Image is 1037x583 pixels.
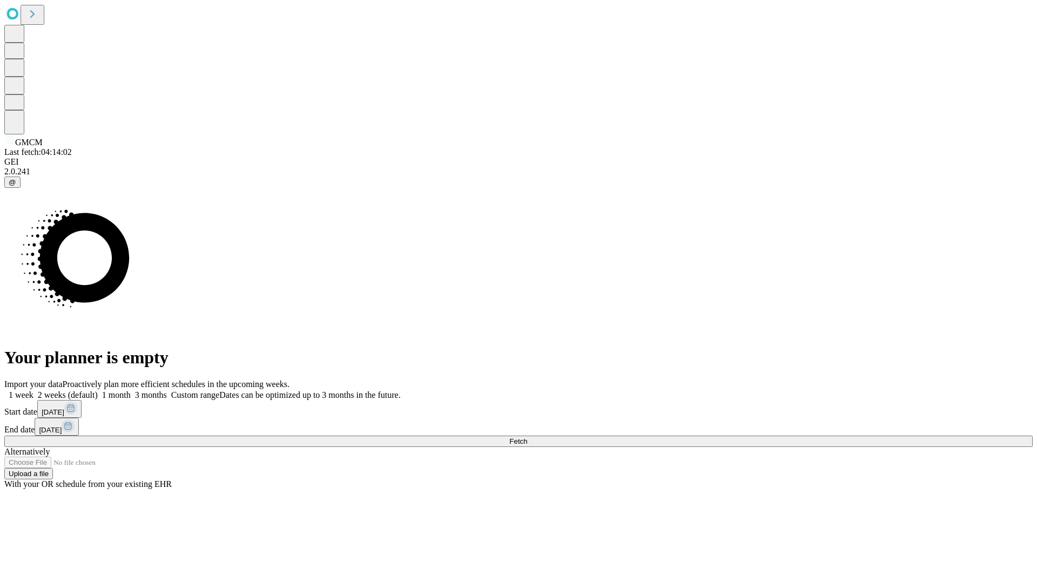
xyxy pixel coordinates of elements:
[4,468,53,479] button: Upload a file
[15,138,43,147] span: GMCM
[4,379,63,389] span: Import your data
[219,390,400,399] span: Dates can be optimized up to 3 months in the future.
[4,447,50,456] span: Alternatively
[4,479,172,489] span: With your OR schedule from your existing EHR
[102,390,131,399] span: 1 month
[4,418,1033,436] div: End date
[38,390,98,399] span: 2 weeks (default)
[171,390,219,399] span: Custom range
[509,437,527,445] span: Fetch
[35,418,79,436] button: [DATE]
[39,426,62,434] span: [DATE]
[4,400,1033,418] div: Start date
[4,436,1033,447] button: Fetch
[37,400,82,418] button: [DATE]
[63,379,289,389] span: Proactively plan more efficient schedules in the upcoming weeks.
[4,348,1033,368] h1: Your planner is empty
[135,390,167,399] span: 3 months
[4,177,21,188] button: @
[9,178,16,186] span: @
[4,157,1033,167] div: GEI
[42,408,64,416] span: [DATE]
[4,147,72,157] span: Last fetch: 04:14:02
[4,167,1033,177] div: 2.0.241
[9,390,33,399] span: 1 week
